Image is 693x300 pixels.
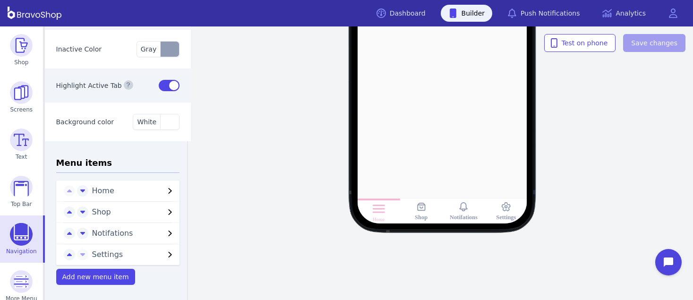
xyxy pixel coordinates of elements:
button: Test on phone [544,34,616,52]
span: Test on phone [552,38,608,48]
span: Save changes [631,38,677,48]
button: Settings [88,249,180,260]
a: Builder [441,5,493,22]
button: White [133,114,180,130]
span: Text [16,153,27,161]
span: Navigation [6,248,37,255]
div: Shop [415,214,428,221]
div: Notifations [450,214,478,221]
label: Background color [56,118,114,126]
a: Analytics [595,5,653,22]
span: Shop [14,59,28,66]
label: Inactive Color [56,45,102,53]
a: Dashboard [369,5,433,22]
button: Save changes [623,34,685,52]
span: Add new menu item [62,273,129,281]
h3: Menu items [56,156,180,173]
span: Notifations [92,228,165,239]
span: Settings [92,249,165,260]
div: Settings [496,214,516,221]
button: Notifations [88,228,180,239]
img: BravoShop [8,7,61,20]
button: Shop [88,206,180,218]
label: Highlight Active Tab [56,82,122,90]
a: Push Notifications [500,5,587,22]
span: Gray [141,45,156,53]
button: Gray [137,41,180,57]
div: Home [373,217,385,223]
span: White [137,118,156,126]
span: Screens [10,106,33,113]
button: Add new menu item [56,269,135,285]
button: Home [88,185,180,197]
span: Top Bar [11,200,32,208]
span: Home [92,185,165,197]
span: Shop [92,206,165,218]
